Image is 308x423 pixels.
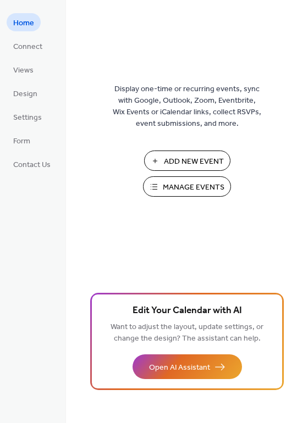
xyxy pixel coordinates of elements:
button: Open AI Assistant [133,354,242,379]
span: Edit Your Calendar with AI [133,303,242,319]
span: Design [13,88,37,100]
a: Design [7,84,44,102]
a: Views [7,60,40,79]
span: Want to adjust the layout, update settings, or change the design? The assistant can help. [111,320,263,346]
a: Form [7,131,37,149]
a: Settings [7,108,48,126]
span: Home [13,18,34,29]
span: Add New Event [164,156,224,168]
span: Manage Events [163,182,224,193]
button: Manage Events [143,176,231,197]
span: Display one-time or recurring events, sync with Google, Outlook, Zoom, Eventbrite, Wix Events or ... [113,84,261,130]
span: Open AI Assistant [149,362,210,374]
a: Connect [7,37,49,55]
span: Contact Us [13,159,51,171]
span: Form [13,136,30,147]
span: Connect [13,41,42,53]
span: Settings [13,112,42,124]
a: Contact Us [7,155,57,173]
button: Add New Event [144,151,230,171]
a: Home [7,13,41,31]
span: Views [13,65,34,76]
